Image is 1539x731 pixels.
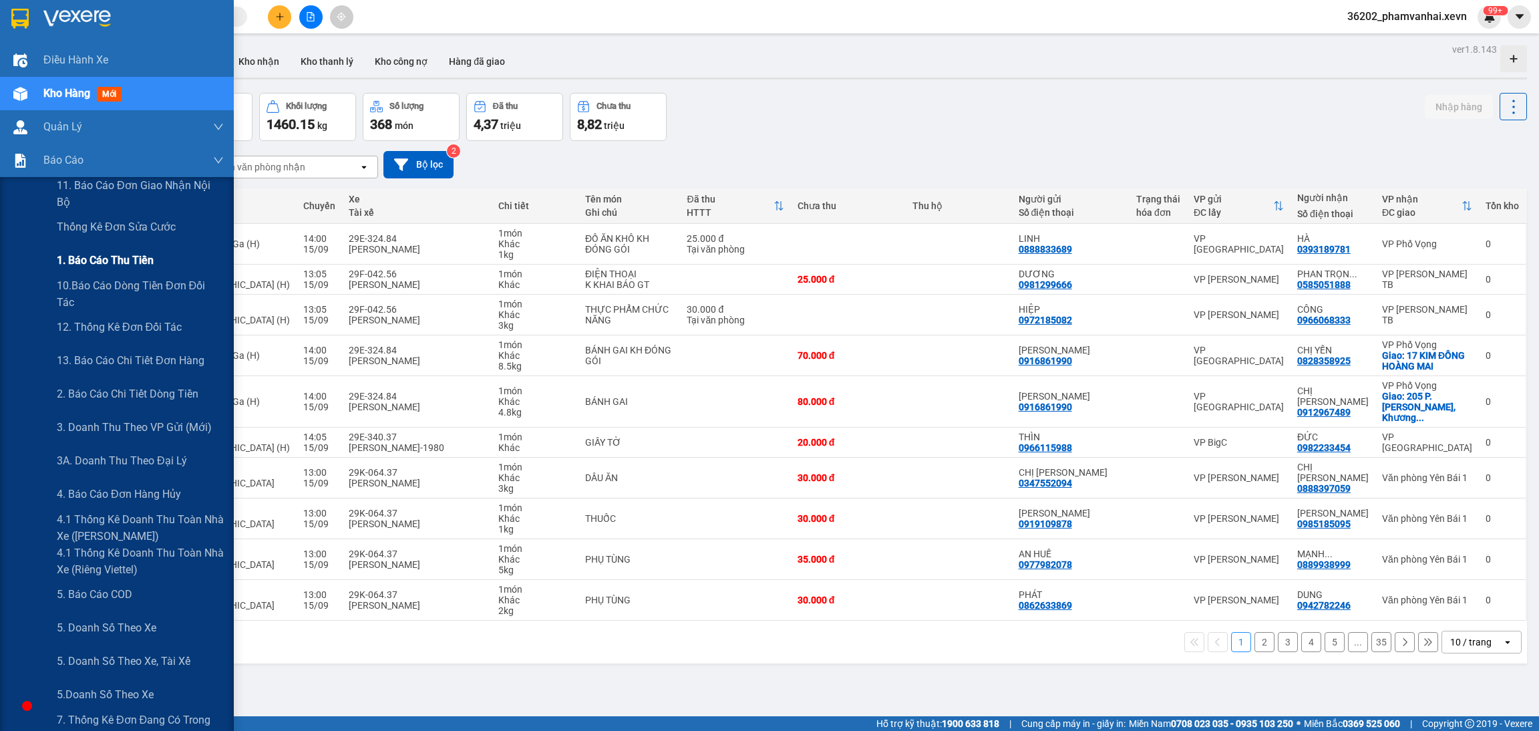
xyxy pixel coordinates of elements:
[1382,194,1462,204] div: VP nhận
[1297,304,1369,315] div: CÔNG
[97,87,122,102] span: mới
[1297,407,1351,418] div: 0912967489
[303,244,335,255] div: 15/09
[1194,595,1284,605] div: VP [PERSON_NAME]
[1502,637,1513,647] svg: open
[498,595,572,605] div: Khác
[1019,279,1072,290] div: 0981299666
[474,116,498,132] span: 4,37
[498,228,572,239] div: 1 món
[11,9,29,29] img: logo-vxr
[268,5,291,29] button: plus
[498,432,572,442] div: 1 món
[1136,207,1180,218] div: hóa đơn
[43,152,83,168] span: Báo cáo
[498,320,572,331] div: 3 kg
[1486,513,1519,524] div: 0
[498,386,572,396] div: 1 món
[498,239,572,249] div: Khác
[1194,194,1273,204] div: VP gửi
[1019,508,1123,519] div: TRỊNH NGỌC TÂM
[1382,554,1472,565] div: Văn phòng Yên Bái 1
[570,93,667,141] button: Chưa thu8,82 triệu
[1019,304,1123,315] div: HIỆP
[1486,472,1519,483] div: 0
[1254,632,1274,652] button: 2
[798,437,899,448] div: 20.000 đ
[349,244,484,255] div: [PERSON_NAME]
[184,432,290,453] span: BigC - [GEOGRAPHIC_DATA] (H)
[299,5,323,29] button: file-add
[303,549,335,559] div: 13:00
[303,508,335,519] div: 13:00
[498,513,572,524] div: Khác
[303,559,335,570] div: 15/09
[349,233,484,244] div: 29E-324.84
[1019,391,1123,402] div: TRẦN MINH HẰNG
[303,233,335,244] div: 14:00
[303,478,335,488] div: 15/09
[1019,315,1072,325] div: 0972185082
[498,279,572,290] div: Khác
[498,299,572,309] div: 1 món
[500,120,521,131] span: triệu
[466,93,563,141] button: Đã thu4,37 triệu
[1297,269,1369,279] div: PHAN TRỌNG LIÊM
[1187,188,1291,224] th: Toggle SortBy
[498,462,572,472] div: 1 món
[1019,233,1123,244] div: LINH
[1486,595,1519,605] div: 0
[1194,437,1284,448] div: VP BigC
[498,472,572,483] div: Khác
[303,200,335,211] div: Chuyến
[57,619,156,636] span: 5. Doanh số theo xe
[13,120,27,134] img: warehouse-icon
[1371,632,1391,652] button: 35
[1009,716,1011,731] span: |
[498,396,572,407] div: Khác
[798,274,899,285] div: 25.000 đ
[498,309,572,320] div: Khác
[286,102,327,111] div: Khối lượng
[349,600,484,611] div: [PERSON_NAME]
[912,200,1005,211] div: Thu hộ
[1021,716,1126,731] span: Cung cấp máy in - giấy in:
[1019,549,1123,559] div: AN HUẾ
[57,486,181,502] span: 4. Báo cáo đơn hàng hủy
[1297,600,1351,611] div: 0942782246
[57,686,154,703] span: 5.Doanh số theo xe
[1382,207,1462,218] div: ĐC giao
[1301,632,1321,652] button: 4
[1297,192,1369,203] div: Người nhận
[687,194,773,204] div: Đã thu
[303,589,335,600] div: 13:00
[585,207,674,218] div: Ghi chú
[1297,432,1369,442] div: ĐỨC
[1278,632,1298,652] button: 3
[290,45,364,78] button: Kho thanh lý
[1304,716,1400,731] span: Miền Bắc
[306,12,315,21] span: file-add
[1019,355,1072,366] div: 0916861990
[303,402,335,412] div: 15/09
[57,545,224,578] span: 4.1 Thống kê doanh thu toàn nhà xe (Riêng Viettel)
[1019,269,1123,279] div: DƯƠNG
[798,200,899,211] div: Chưa thu
[303,442,335,453] div: 15/09
[1019,600,1072,611] div: 0862633869
[1297,721,1301,726] span: ⚪️
[1194,233,1284,255] div: VP [GEOGRAPHIC_DATA]
[1425,95,1493,119] button: Nhập hàng
[1450,635,1492,649] div: 10 / trang
[1486,554,1519,565] div: 0
[1382,239,1472,249] div: VP Phố Vọng
[498,565,572,575] div: 5 kg
[57,277,224,311] span: 10.Báo cáo dòng tiền đơn đối tác
[349,207,484,218] div: Tài xế
[498,543,572,554] div: 1 món
[389,102,423,111] div: Số lượng
[1019,402,1072,412] div: 0916861990
[213,155,224,166] span: down
[57,452,187,469] span: 3A. Doanh Thu theo Đại Lý
[1194,309,1284,320] div: VP [PERSON_NAME]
